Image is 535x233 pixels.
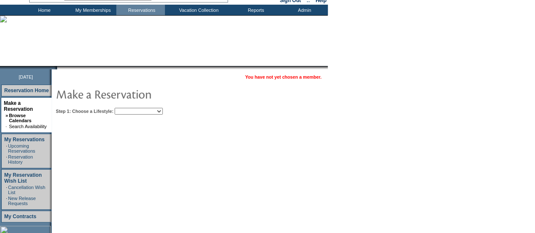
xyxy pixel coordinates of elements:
span: [DATE] [19,74,33,79]
b: Step 1: Choose a Lifestyle: [56,109,113,114]
td: Reservations [116,5,165,15]
a: Reservation History [8,154,33,164]
img: pgTtlMakeReservation.gif [56,85,225,102]
a: Make a Reservation [4,100,33,112]
img: promoShadowLeftCorner.gif [54,66,57,69]
a: My Reservation Wish List [4,172,42,184]
a: Upcoming Reservations [8,143,35,154]
td: · [6,196,7,206]
a: Cancellation Wish List [8,185,45,195]
td: Reports [230,5,279,15]
td: · [6,154,7,164]
a: My Contracts [4,214,36,219]
img: blank.gif [57,66,58,69]
td: Admin [279,5,328,15]
td: · [6,185,7,195]
td: Vacation Collection [165,5,230,15]
a: Browse Calendars [9,113,31,123]
span: You have not yet chosen a member. [245,74,321,79]
a: My Reservations [4,137,44,143]
td: My Memberships [68,5,116,15]
b: » [5,113,8,118]
td: · [6,143,7,154]
td: Home [19,5,68,15]
a: Search Availability [9,124,47,129]
td: · [5,124,8,129]
a: Reservation Home [4,88,49,93]
a: New Release Requests [8,196,36,206]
